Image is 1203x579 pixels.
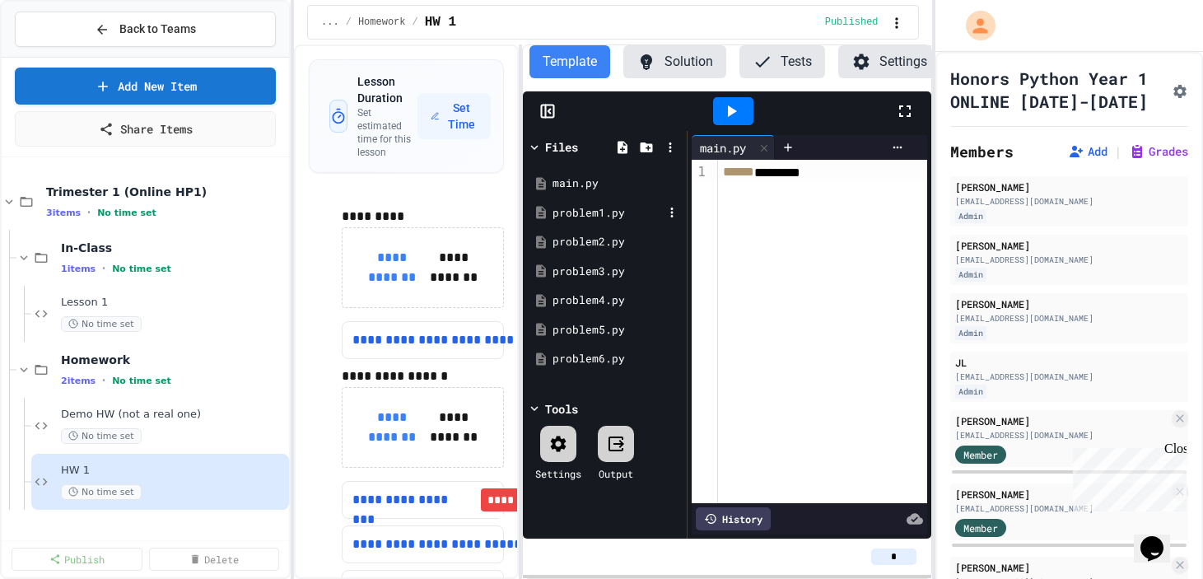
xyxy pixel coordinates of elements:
[61,428,142,444] span: No time set
[692,163,708,182] div: 1
[1068,143,1107,160] button: Add
[955,371,1183,383] div: [EMAIL_ADDRESS][DOMAIN_NAME]
[955,209,986,223] div: Admin
[739,45,825,78] button: Tests
[97,208,156,218] span: No time set
[955,254,1183,266] div: [EMAIL_ADDRESS][DOMAIN_NAME]
[112,376,171,386] span: No time set
[955,312,1183,325] div: [EMAIL_ADDRESS][DOMAIN_NAME]
[553,175,681,192] div: main.py
[963,521,998,535] span: Member
[599,466,633,481] div: Output
[963,447,998,462] span: Member
[825,16,885,29] div: Content is published and visible to students
[623,45,726,78] button: Solution
[15,111,276,147] a: Share Items
[61,240,286,255] span: In-Class
[949,7,1000,44] div: My Account
[102,374,105,387] span: •
[12,548,142,571] a: Publish
[955,268,986,282] div: Admin
[425,12,456,32] span: HW 1
[149,548,280,571] a: Delete
[950,140,1014,163] h2: Members
[529,45,610,78] button: Template
[61,316,142,332] span: No time set
[112,264,171,274] span: No time set
[61,264,96,274] span: 1 items
[1172,80,1188,100] button: Assignment Settings
[545,400,578,418] div: Tools
[15,68,276,105] a: Add New Item
[955,326,986,340] div: Admin
[46,184,286,199] span: Trimester 1 (Online HP1)
[15,12,276,47] button: Back to Teams
[955,355,1183,370] div: JL
[692,135,775,160] div: main.py
[545,138,578,156] div: Files
[535,466,581,481] div: Settings
[955,195,1183,208] div: [EMAIL_ADDRESS][DOMAIN_NAME]
[955,560,1168,575] div: [PERSON_NAME]
[61,408,286,422] span: Demo HW (not a real one)
[61,464,286,478] span: HW 1
[955,413,1168,428] div: [PERSON_NAME]
[955,502,1168,515] div: [EMAIL_ADDRESS][DOMAIN_NAME]
[553,322,681,339] div: problem5.py
[413,16,418,29] span: /
[955,429,1168,441] div: [EMAIL_ADDRESS][DOMAIN_NAME]
[553,292,681,309] div: problem4.py
[955,385,986,399] div: Admin
[357,73,417,106] h3: Lesson Duration
[955,180,1183,194] div: [PERSON_NAME]
[102,262,105,275] span: •
[825,16,879,29] span: Published
[553,205,663,222] div: problem1.py
[553,351,681,367] div: problem6.py
[1134,513,1187,563] iframe: chat widget
[321,16,339,29] span: ...
[950,67,1165,113] h1: Honors Python Year 1 ONLINE [DATE]-[DATE]
[1066,441,1187,511] iframe: chat widget
[7,7,114,105] div: Chat with us now!Close
[61,296,286,310] span: Lesson 1
[1129,143,1188,160] button: Grades
[955,238,1183,253] div: [PERSON_NAME]
[1114,142,1122,161] span: |
[119,21,196,38] span: Back to Teams
[61,376,96,386] span: 2 items
[61,353,286,367] span: Homework
[692,139,754,156] div: main.py
[553,234,681,250] div: problem2.py
[553,264,681,280] div: problem3.py
[696,507,771,530] div: History
[955,297,1183,311] div: [PERSON_NAME]
[87,206,91,219] span: •
[838,45,940,78] button: Settings
[46,208,81,218] span: 3 items
[955,487,1168,502] div: [PERSON_NAME]
[357,106,417,159] p: Set estimated time for this lesson
[417,93,491,139] button: Set Time
[346,16,352,29] span: /
[358,16,406,29] span: Homework
[61,484,142,500] span: No time set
